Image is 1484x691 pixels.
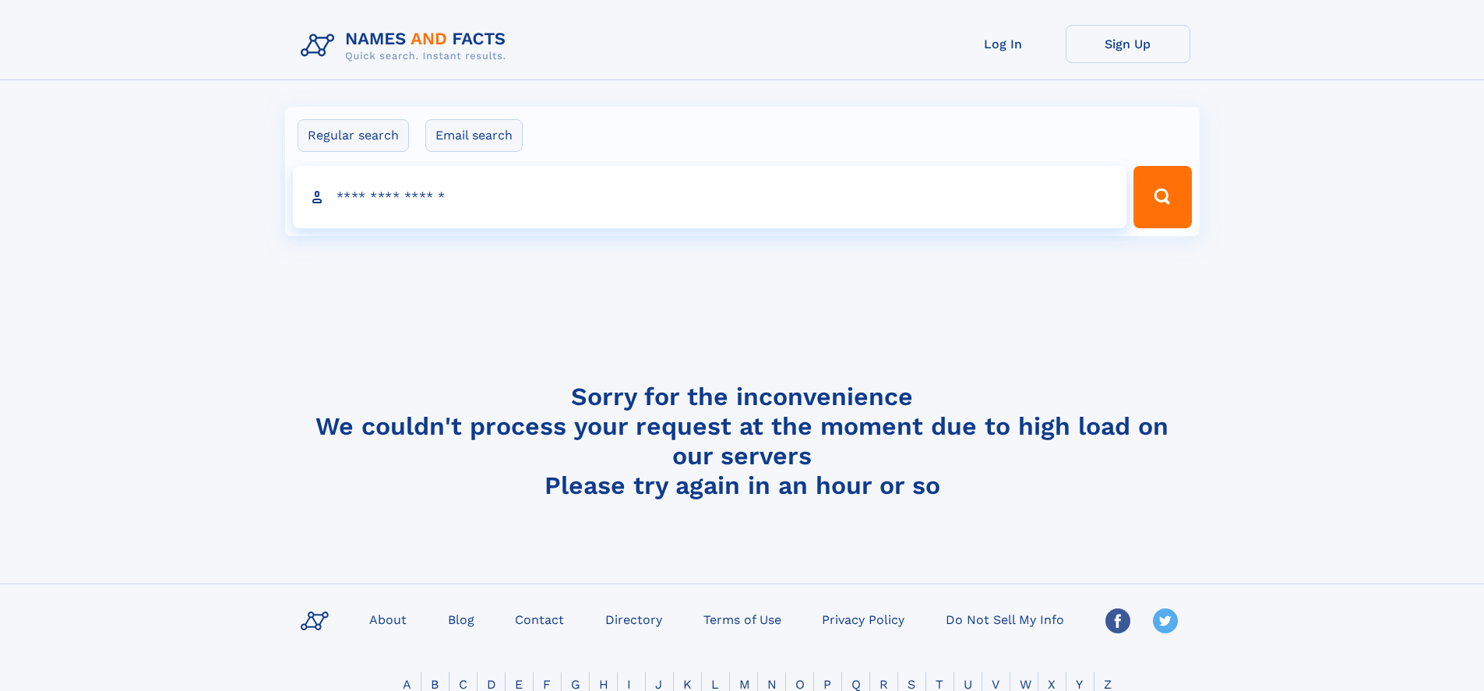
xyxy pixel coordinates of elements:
a: Privacy Policy [816,608,911,630]
a: Do Not Sell My Info [939,608,1070,630]
a: About [363,608,413,630]
a: Terms of Use [697,608,788,630]
label: Email search [425,119,523,152]
img: Facebook [1105,608,1130,633]
a: Directory [599,608,668,630]
h4: Sorry for the inconvenience We couldn't process your request at the moment due to high load on ou... [294,382,1190,500]
img: Logo Names and Facts [294,25,519,67]
button: Search Button [1133,166,1191,228]
label: Regular search [298,119,409,152]
a: Log In [941,25,1066,63]
a: Sign Up [1066,25,1190,63]
a: Contact [509,608,570,630]
a: Blog [442,608,481,630]
input: search input [293,166,1127,228]
img: Twitter [1153,608,1178,633]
